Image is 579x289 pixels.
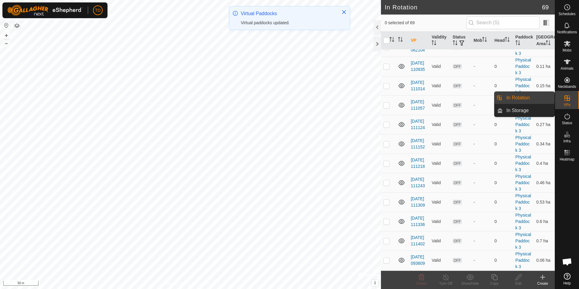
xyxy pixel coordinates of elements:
[474,63,490,70] div: -
[557,30,577,34] span: Notifications
[534,212,555,231] td: 0.6 ha
[411,216,425,227] a: [DATE] 111336
[531,281,555,286] div: Create
[13,22,21,29] button: Map Layers
[429,76,450,95] td: Valid
[515,232,531,250] a: Physical Paddock 3
[167,281,189,287] a: Privacy Policy
[560,158,574,161] span: Heatmap
[474,238,490,244] div: -
[434,281,458,286] div: Turn Off
[432,41,436,46] p-sorticon: Activate to sort
[555,271,579,287] a: Help
[482,281,506,286] div: Copy
[492,32,513,50] th: Head
[453,161,462,166] span: OFF
[492,115,513,134] td: 0
[3,22,10,29] button: Reset Map
[466,16,540,29] input: Search (S)
[492,251,513,270] td: 0
[492,231,513,251] td: 0
[515,38,531,56] a: Physical Paddock 3
[563,48,571,52] span: Mobs
[416,281,427,286] span: Delete
[3,32,10,39] button: +
[429,173,450,192] td: Valid
[515,174,531,191] a: Physical Paddock 3
[515,213,531,230] a: Physical Paddock 3
[474,257,490,264] div: -
[563,281,571,285] span: Help
[474,83,490,89] div: -
[558,85,576,88] span: Neckbands
[453,200,462,205] span: OFF
[474,102,490,108] div: -
[515,154,531,172] a: Physical Paddock 3
[411,119,425,130] a: [DATE] 111124
[340,8,348,16] button: Close
[506,281,531,286] div: Edit
[429,95,450,115] td: Valid
[515,41,520,46] p-sorticon: Activate to sort
[453,180,462,185] span: OFF
[534,192,555,212] td: 0.53 ha
[372,280,378,286] button: i
[429,212,450,231] td: Valid
[429,192,450,212] td: Valid
[411,99,425,111] a: [DATE] 111057
[429,32,450,50] th: Validity
[197,281,214,287] a: Contact Us
[429,154,450,173] td: Valid
[515,77,531,95] a: Physical Paddock 3
[564,103,570,107] span: VPs
[492,134,513,154] td: 0
[471,32,492,50] th: Mob
[398,38,403,43] p-sorticon: Activate to sort
[492,95,513,115] td: 0
[515,193,531,211] a: Physical Paddock 3
[429,57,450,76] td: Valid
[241,20,335,26] div: Virtual paddocks updated.
[374,280,376,285] span: i
[385,4,542,11] h2: In Rotation
[492,212,513,231] td: 0
[7,5,83,16] img: Gallagher Logo
[385,20,466,26] span: 0 selected of 69
[429,251,450,270] td: Valid
[411,235,425,246] a: [DATE] 111402
[453,141,462,147] span: OFF
[492,57,513,76] td: 0
[495,92,554,104] li: In Rotation
[411,61,425,72] a: [DATE] 110935
[558,12,575,16] span: Schedules
[429,231,450,251] td: Valid
[542,3,549,12] span: 69
[411,196,425,208] a: [DATE] 111309
[506,107,529,114] span: In Storage
[503,105,554,117] a: In Storage
[515,251,531,269] a: Physical Paddock 3
[453,258,462,263] span: OFF
[429,115,450,134] td: Valid
[546,41,551,46] p-sorticon: Activate to sort
[534,173,555,192] td: 0.46 ha
[453,41,458,46] p-sorticon: Activate to sort
[563,139,571,143] span: Infra
[503,92,554,104] a: In Rotation
[515,135,531,153] a: Physical Paddock 3
[453,238,462,244] span: OFF
[513,32,534,50] th: Paddock
[534,32,555,50] th: [GEOGRAPHIC_DATA] Area
[505,38,510,43] p-sorticon: Activate to sort
[411,177,425,188] a: [DATE] 111243
[453,122,462,127] span: OFF
[558,253,576,271] div: Open chat
[515,116,531,133] a: Physical Paddock 3
[482,38,487,43] p-sorticon: Activate to sort
[453,83,462,88] span: OFF
[389,38,394,43] p-sorticon: Activate to sort
[95,7,101,14] span: TD
[534,57,555,76] td: 0.11 ha
[474,218,490,225] div: -
[561,67,574,70] span: Animals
